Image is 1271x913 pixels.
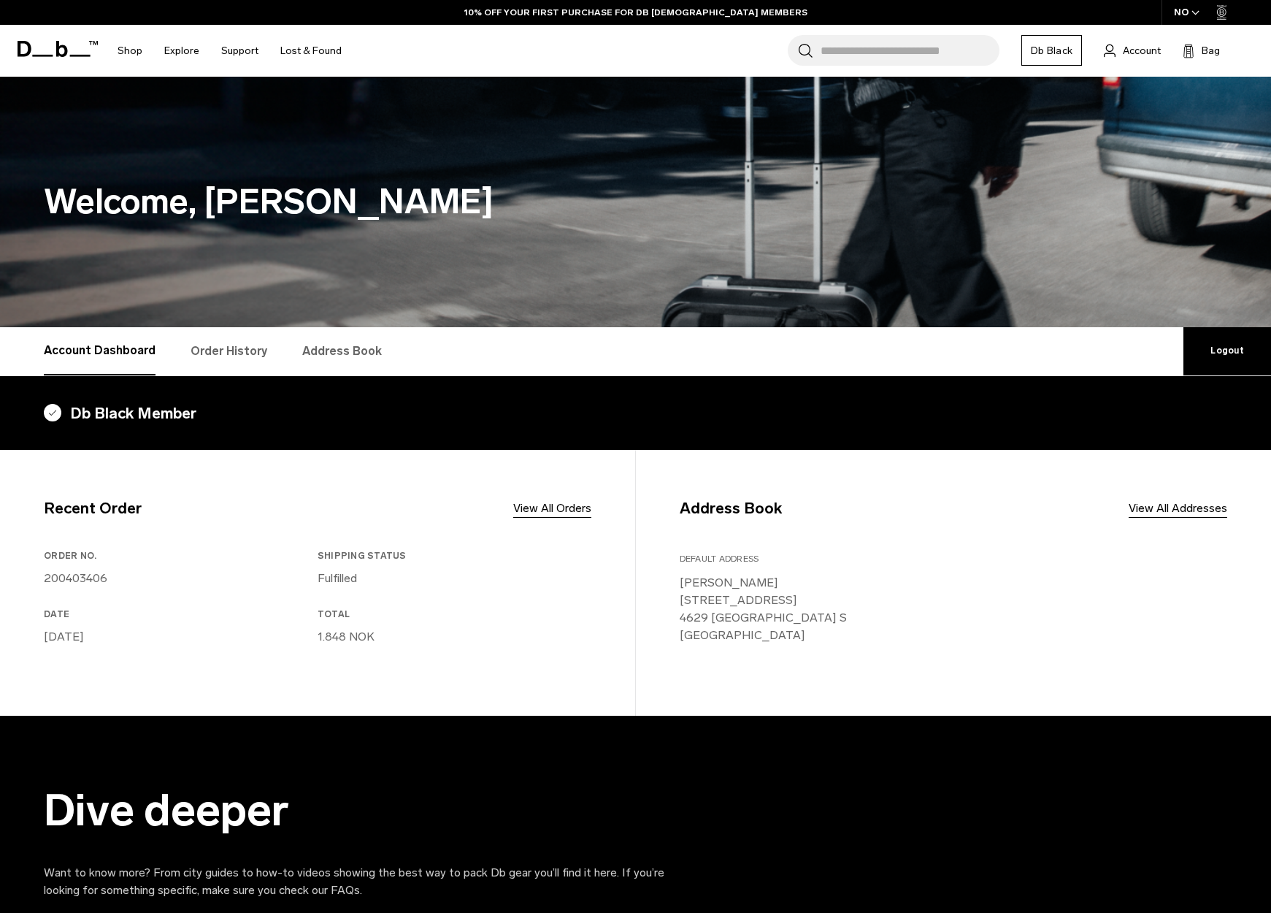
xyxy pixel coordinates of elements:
[1104,42,1161,59] a: Account
[680,497,782,520] h4: Address Book
[464,6,807,19] a: 10% OFF YOUR FIRST PURCHASE FOR DB [DEMOGRAPHIC_DATA] MEMBERS
[44,571,107,585] a: 200403406
[44,864,701,899] p: Want to know more? From city guides to how-to videos showing the best way to pack Db gear you’ll ...
[221,25,258,77] a: Support
[44,628,312,646] p: [DATE]
[1183,42,1220,59] button: Bag
[318,549,585,562] h3: Shipping Status
[1202,43,1220,58] span: Bag
[44,327,155,375] a: Account Dashboard
[1183,327,1271,375] a: Logout
[280,25,342,77] a: Lost & Found
[44,549,312,562] h3: Order No.
[513,500,591,517] a: View All Orders
[318,570,585,587] p: Fulfilled
[1129,500,1227,517] a: View All Addresses
[680,554,759,564] span: Default Address
[680,574,1228,644] p: [PERSON_NAME] [STREET_ADDRESS] 4629 [GEOGRAPHIC_DATA] S [GEOGRAPHIC_DATA]
[318,608,585,621] h3: Total
[318,628,585,646] p: 1.848 NOK
[44,608,312,621] h3: Date
[44,402,1227,425] h4: Db Black Member
[44,176,1227,228] h1: Welcome, [PERSON_NAME]
[164,25,199,77] a: Explore
[302,327,382,375] a: Address Book
[191,327,267,375] a: Order History
[107,25,353,77] nav: Main Navigation
[1123,43,1161,58] span: Account
[44,497,142,520] h4: Recent Order
[44,786,701,835] div: Dive deeper
[118,25,142,77] a: Shop
[1021,35,1082,66] a: Db Black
